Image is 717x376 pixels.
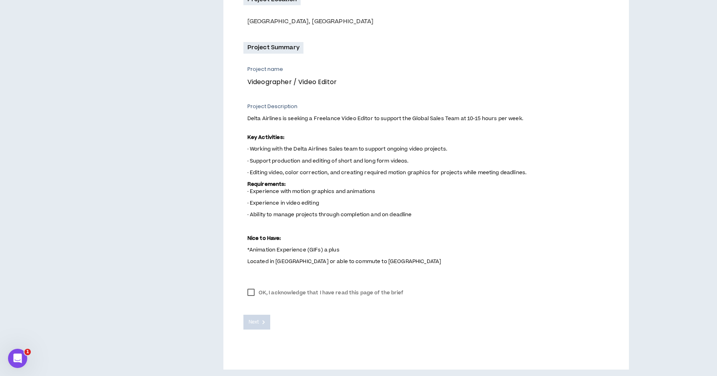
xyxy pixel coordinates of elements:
strong: Key Activities: [247,134,284,141]
span: *Animation Experience (GIFs) a plus [247,246,339,253]
button: Next [243,315,271,330]
div: [GEOGRAPHIC_DATA], [GEOGRAPHIC_DATA] [247,17,609,26]
span: · Ability to manage projects through completion and on deadline [247,211,412,218]
span: Located in [GEOGRAPHIC_DATA] or able to commute to [GEOGRAPHIC_DATA] [247,258,442,265]
span: 1 [24,349,31,355]
strong: Nice to Have: [247,235,281,242]
span: Delta Airlines is seeking a Freelance Video Editor to support the Global Sales Team at 10-15 hour... [247,115,523,122]
span: · Working with the Delta Airlines Sales team to support ongoing video projects. [247,145,447,153]
label: OK, I acknowledge that I have read this page of the brief [243,287,408,299]
span: Next [249,318,259,326]
span: · Experience with motion graphics and animations [247,188,376,195]
p: Videographer / Video Editor [247,77,603,87]
p: Project name [247,66,603,73]
span: · Support production and editing of short and long form videos. [247,157,409,165]
strong: Requirements: [247,181,286,188]
iframe: Intercom live chat [8,349,27,368]
span: · Experience in video editing [247,199,319,207]
span: · Editing video, color correction, and creating required motion graphics for projects while meeti... [247,169,526,176]
p: Project Summary [243,42,303,53]
p: Project Description [247,103,609,110]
